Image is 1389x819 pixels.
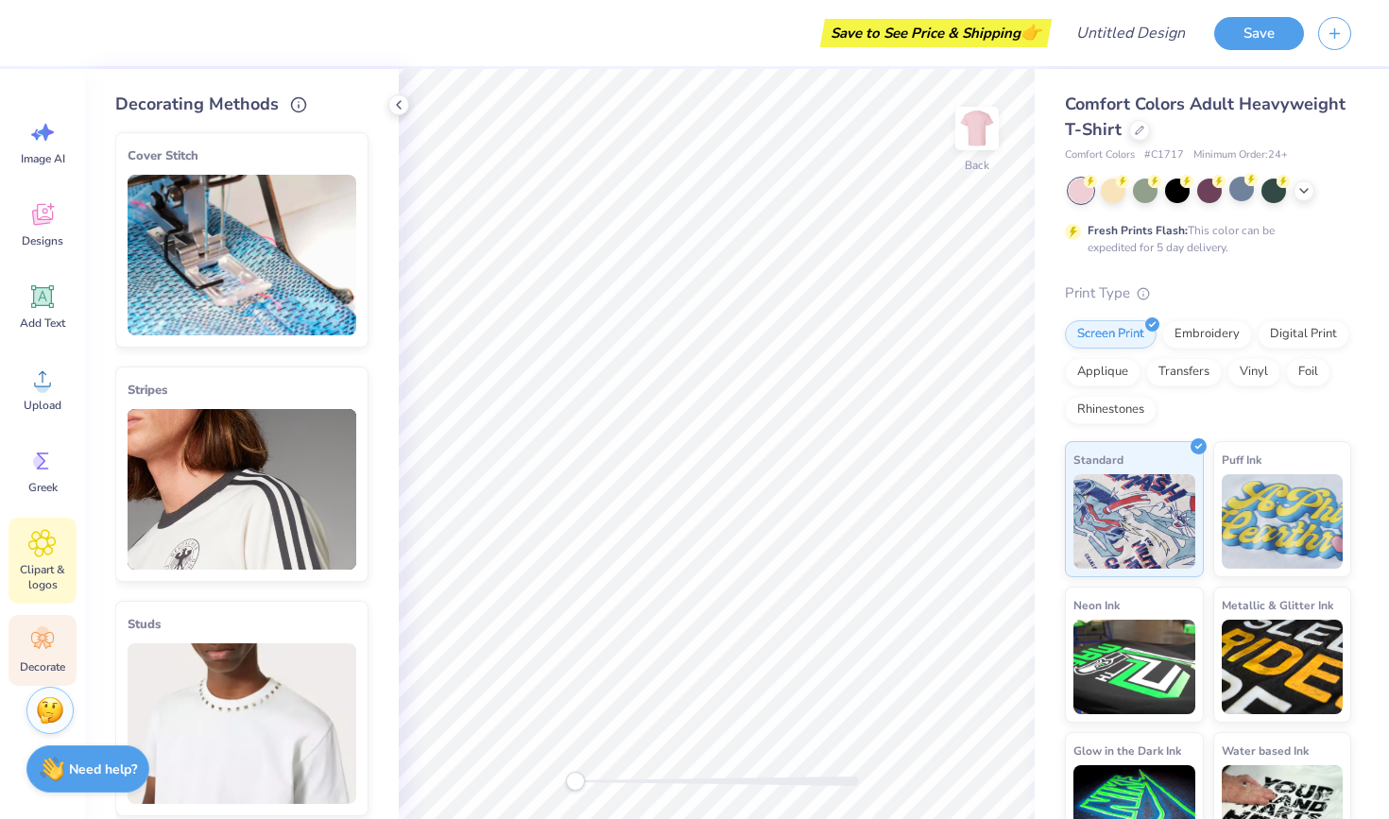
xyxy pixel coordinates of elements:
[1162,320,1252,349] div: Embroidery
[1073,474,1195,569] img: Standard
[11,562,74,592] span: Clipart & logos
[22,233,63,248] span: Designs
[20,659,65,674] span: Decorate
[128,643,356,804] img: Studs
[1193,147,1288,163] span: Minimum Order: 24 +
[1222,620,1344,714] img: Metallic & Glitter Ink
[1073,620,1195,714] img: Neon Ink
[1286,358,1330,386] div: Foil
[1065,358,1140,386] div: Applique
[1144,147,1184,163] span: # C1717
[128,613,356,636] div: Studs
[1146,358,1222,386] div: Transfers
[825,19,1047,47] div: Save to See Price & Shipping
[128,379,356,401] div: Stripes
[1214,17,1304,50] button: Save
[1065,396,1157,424] div: Rhinestones
[1222,741,1309,760] span: Water based Ink
[1061,14,1200,52] input: Untitled Design
[1020,21,1041,43] span: 👉
[128,409,356,570] img: Stripes
[1088,223,1188,238] strong: Fresh Prints Flash:
[958,110,996,147] img: Back
[965,157,989,174] div: Back
[566,772,585,791] div: Accessibility label
[21,151,65,166] span: Image AI
[128,145,356,167] div: Cover Stitch
[1088,222,1320,256] div: This color can be expedited for 5 day delivery.
[28,480,58,495] span: Greek
[1073,741,1181,760] span: Glow in the Dark Ink
[1065,93,1346,141] span: Comfort Colors Adult Heavyweight T-Shirt
[1065,282,1351,304] div: Print Type
[1073,450,1123,469] span: Standard
[115,92,369,117] div: Decorating Methods
[1258,320,1349,349] div: Digital Print
[1222,474,1344,569] img: Puff Ink
[24,398,61,413] span: Upload
[20,316,65,331] span: Add Text
[1222,595,1333,615] span: Metallic & Glitter Ink
[1065,147,1135,163] span: Comfort Colors
[1227,358,1280,386] div: Vinyl
[1073,595,1120,615] span: Neon Ink
[1222,450,1261,469] span: Puff Ink
[1065,320,1157,349] div: Screen Print
[69,760,137,778] strong: Need help?
[128,175,356,335] img: Cover Stitch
